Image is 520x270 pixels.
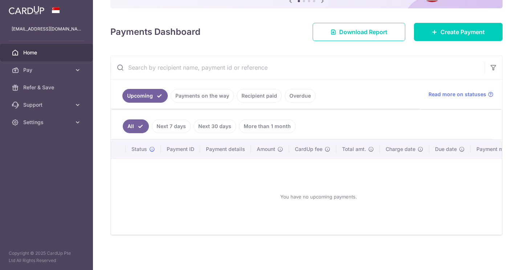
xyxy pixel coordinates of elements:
span: Amount [257,146,275,153]
span: CardUp fee [295,146,322,153]
a: Payments on the way [171,89,234,103]
th: Payment ID [161,140,200,159]
span: Pay [23,66,71,74]
a: Next 7 days [152,119,191,133]
span: Status [131,146,147,153]
span: Read more on statuses [428,91,486,98]
a: Create Payment [414,23,503,41]
a: Recipient paid [237,89,282,103]
span: Due date [435,146,457,153]
a: Download Report [313,23,405,41]
img: CardUp [9,6,44,15]
a: Next 30 days [194,119,236,133]
span: Total amt. [342,146,366,153]
a: More than 1 month [239,119,296,133]
span: Settings [23,119,71,126]
span: Download Report [339,28,387,36]
h4: Payments Dashboard [110,25,200,38]
span: Create Payment [440,28,485,36]
a: Overdue [285,89,316,103]
p: [EMAIL_ADDRESS][DOMAIN_NAME] [12,25,81,33]
a: Read more on statuses [428,91,493,98]
span: Refer & Save [23,84,71,91]
span: Charge date [386,146,415,153]
input: Search by recipient name, payment id or reference [111,56,485,79]
a: All [123,119,149,133]
span: Home [23,49,71,56]
span: Support [23,101,71,109]
div: You have no upcoming payments. [120,165,517,229]
th: Payment details [200,140,251,159]
a: Upcoming [122,89,168,103]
